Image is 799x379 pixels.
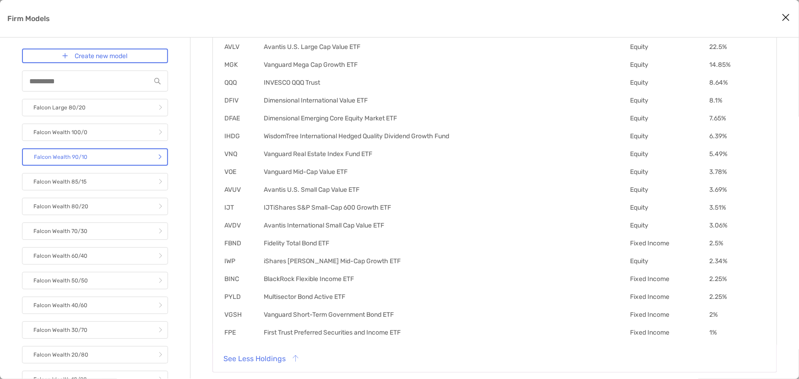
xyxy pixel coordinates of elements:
td: Fixed Income [630,310,709,319]
td: Vanguard Real Estate Index Fund ETF [263,150,630,158]
td: Fixed Income [630,292,709,301]
a: Falcon Wealth 60/40 [22,247,168,265]
td: 2.5 % [709,239,766,248]
td: MGK [224,60,263,69]
td: DFIV [224,96,263,105]
p: Falcon Wealth 85/15 [33,176,87,188]
a: Falcon Wealth 20/80 [22,346,168,363]
a: Falcon Wealth 100/0 [22,124,168,141]
p: Falcon Large 80/20 [33,102,86,114]
td: Multisector Bond Active ETF [263,292,630,301]
td: 3.06 % [709,221,766,230]
td: Fixed Income [630,328,709,337]
a: Falcon Wealth 80/20 [22,198,168,215]
td: VGSH [224,310,263,319]
a: Falcon Large 80/20 [22,99,168,116]
td: 1 % [709,328,766,337]
td: Equity [630,221,709,230]
td: FPE [224,328,263,337]
td: 2 % [709,310,766,319]
td: Equity [630,168,709,176]
td: Equity [630,43,709,51]
a: Falcon Wealth 70/30 [22,222,168,240]
td: 7.65 % [709,114,766,123]
td: 3.78 % [709,168,766,176]
td: Vanguard Mega Cap Growth ETF [263,60,630,69]
p: Falcon Wealth 90/10 [34,152,87,163]
td: IJTiShares S&P Small-Cap 600 Growth ETF [263,203,630,212]
p: Falcon Wealth 40/60 [33,300,87,311]
td: Avantis International Small Cap Value ETF [263,221,630,230]
p: Falcon Wealth 20/80 [33,349,88,361]
a: Create new model [22,49,168,63]
td: Equity [630,203,709,212]
td: Fidelity Total Bond ETF [263,239,630,248]
td: 5.49 % [709,150,766,158]
td: Equity [630,257,709,265]
td: 2.25 % [709,292,766,301]
p: Falcon Wealth 30/70 [33,325,87,336]
td: iShares [PERSON_NAME] Mid-Cap Growth ETF [263,257,630,265]
td: 3.69 % [709,185,766,194]
p: Falcon Wealth 60/40 [33,250,87,262]
td: Equity [630,185,709,194]
td: Equity [630,60,709,69]
td: 22.5 % [709,43,766,51]
p: Firm Models [7,13,50,24]
a: Falcon Wealth 40/60 [22,297,168,314]
td: FBND [224,239,263,248]
td: AVUV [224,185,263,194]
td: WisdomTree International Hedged Quality Dividend Growth Fund [263,132,630,141]
td: IJT [224,203,263,212]
p: Falcon Wealth 50/50 [33,275,88,287]
td: 6.39 % [709,132,766,141]
td: IHDG [224,132,263,141]
td: Vanguard Short-Term Government Bond ETF [263,310,630,319]
img: input icon [154,78,161,85]
td: QQQ [224,78,263,87]
td: INVESCO QQQ Trust [263,78,630,87]
td: Equity [630,132,709,141]
td: Vanguard Mid-Cap Value ETF [263,168,630,176]
td: BINC [224,275,263,283]
td: VOE [224,168,263,176]
td: AVLV [224,43,263,51]
button: Close modal [779,11,793,25]
td: Equity [630,78,709,87]
td: Equity [630,150,709,158]
td: IWP [224,257,263,265]
td: 14.85 % [709,60,766,69]
td: VNQ [224,150,263,158]
td: Equity [630,96,709,105]
button: See Less Holdings [217,348,305,368]
td: 2.34 % [709,257,766,265]
td: Avantis U.S. Large Cap Value ETF [263,43,630,51]
td: Fixed Income [630,275,709,283]
td: Equity [630,114,709,123]
a: Falcon Wealth 85/15 [22,173,168,190]
a: Falcon Wealth 90/10 [22,148,168,166]
td: 8.64 % [709,78,766,87]
td: DFAE [224,114,263,123]
td: AVDV [224,221,263,230]
td: Avantis U.S. Small Cap Value ETF [263,185,630,194]
td: 2.25 % [709,275,766,283]
td: Fixed Income [630,239,709,248]
td: BlackRock Flexible Income ETF [263,275,630,283]
p: Falcon Wealth 70/30 [33,226,87,237]
td: Dimensional Emerging Core Equity Market ETF [263,114,630,123]
td: PYLD [224,292,263,301]
td: Dimensional International Value ETF [263,96,630,105]
a: Falcon Wealth 50/50 [22,272,168,289]
a: Falcon Wealth 30/70 [22,321,168,339]
td: 3.51 % [709,203,766,212]
td: First Trust Preferred Securities and Income ETF [263,328,630,337]
td: 8.1 % [709,96,766,105]
p: Falcon Wealth 80/20 [33,201,88,212]
p: Falcon Wealth 100/0 [33,127,87,138]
